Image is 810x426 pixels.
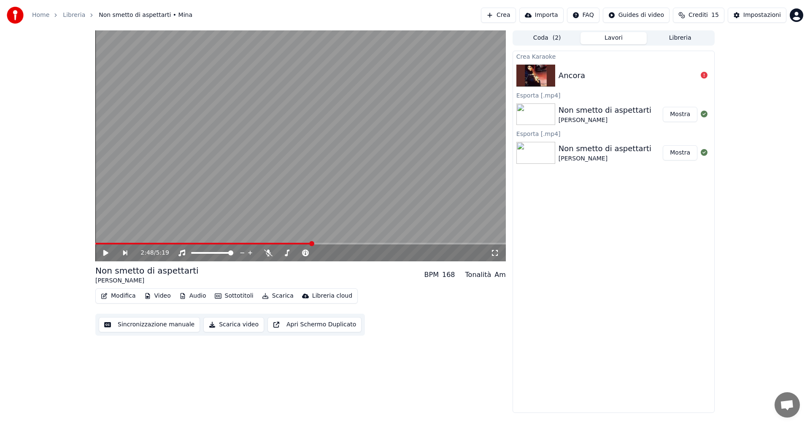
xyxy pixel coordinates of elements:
span: Non smetto di aspettarti • Mina [99,11,192,19]
span: ( 2 ) [553,34,561,42]
div: Tonalità [465,270,491,280]
button: Libreria [647,32,713,44]
span: 5:19 [156,249,169,257]
button: Guides di video [603,8,670,23]
div: Libreria cloud [312,292,352,300]
button: Coda [514,32,580,44]
div: Non smetto di aspettarti [95,265,199,277]
button: Sottotitoli [211,290,257,302]
img: youka [7,7,24,24]
a: Home [32,11,49,19]
nav: breadcrumb [32,11,192,19]
div: Ancora [559,70,585,81]
button: Scarica video [203,317,264,332]
button: Mostra [663,107,697,122]
button: Crea [481,8,516,23]
span: Crediti [688,11,708,19]
a: Libreria [63,11,85,19]
button: Video [141,290,174,302]
button: Audio [176,290,210,302]
button: Crediti15 [673,8,724,23]
button: Modifica [97,290,139,302]
div: Esporta [.mp4] [513,128,714,138]
div: Non smetto di aspettarti [559,143,651,155]
div: Crea Karaoke [513,51,714,61]
button: FAQ [567,8,599,23]
div: Non smetto di aspettarti [559,104,651,116]
div: [PERSON_NAME] [559,116,651,125]
div: Impostazioni [743,11,781,19]
div: Esporta [.mp4] [513,90,714,100]
button: Impostazioni [728,8,786,23]
div: / [140,249,161,257]
button: Importa [519,8,564,23]
button: Sincronizzazione manuale [99,317,200,332]
div: BPM [424,270,439,280]
button: Apri Schermo Duplicato [267,317,362,332]
div: [PERSON_NAME] [559,155,651,163]
button: Lavori [580,32,647,44]
button: Mostra [663,145,697,160]
div: Aprire la chat [775,392,800,418]
span: 2:48 [140,249,154,257]
div: 168 [442,270,455,280]
button: Scarica [259,290,297,302]
span: 15 [711,11,719,19]
div: Am [494,270,506,280]
div: [PERSON_NAME] [95,277,199,285]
